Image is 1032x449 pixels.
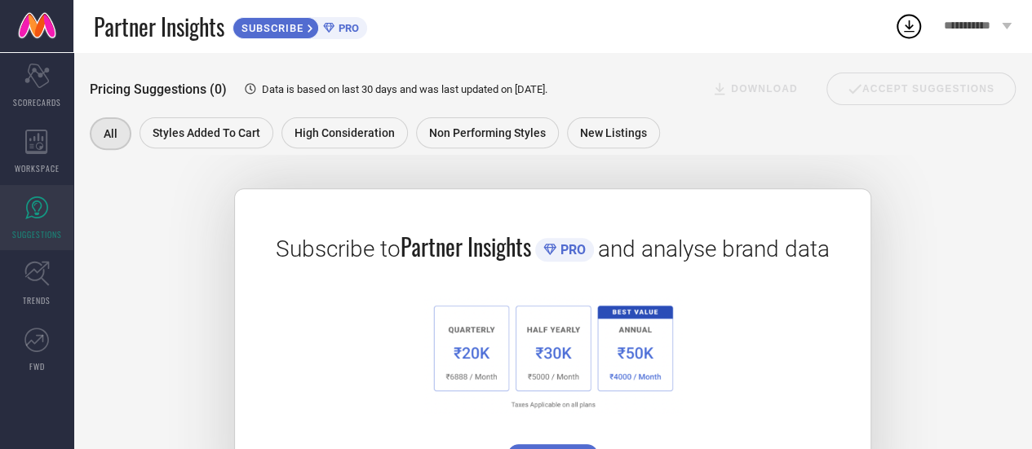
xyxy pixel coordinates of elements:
[233,13,367,39] a: SUBSCRIBEPRO
[423,296,681,416] img: 1a6fb96cb29458d7132d4e38d36bc9c7.png
[598,236,830,262] span: and analyse brand data
[580,126,647,139] span: New Listings
[295,126,395,139] span: High Consideration
[334,22,359,34] span: PRO
[29,360,45,372] span: FWD
[894,11,923,41] div: Open download list
[104,127,117,140] span: All
[262,83,547,95] span: Data is based on last 30 days and was last updated on [DATE] .
[233,22,308,34] span: SUBSCRIBE
[153,126,260,139] span: Styles Added To Cart
[15,162,60,174] span: WORKSPACE
[401,230,531,263] span: Partner Insights
[94,10,224,43] span: Partner Insights
[276,236,401,262] span: Subscribe to
[429,126,546,139] span: Non Performing Styles
[13,96,61,108] span: SCORECARDS
[556,242,586,258] span: PRO
[90,81,227,97] span: Pricing Suggestions (0)
[12,228,62,240] span: SUGGESTIONS
[23,294,51,306] span: TRENDS
[826,73,1016,105] div: Accept Suggestions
